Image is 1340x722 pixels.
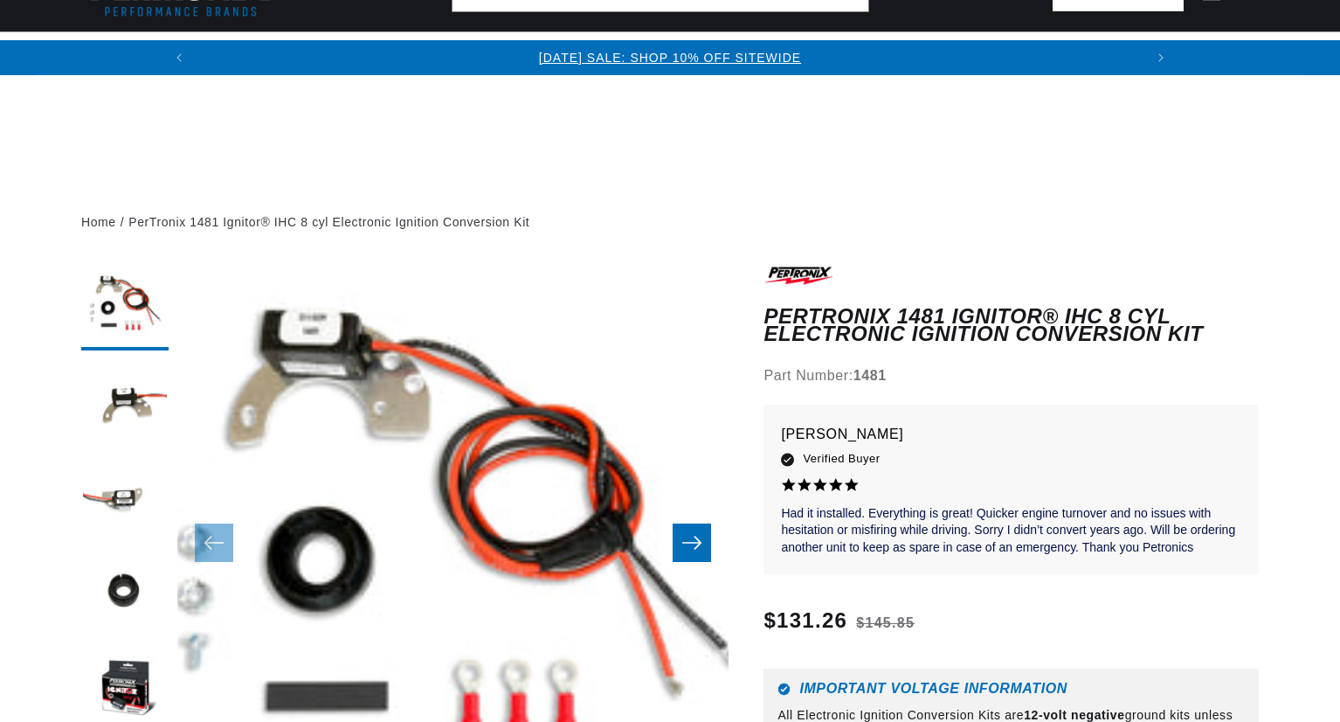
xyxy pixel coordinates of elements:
button: Load image 4 in gallery view [81,552,169,639]
button: Slide right [673,524,711,562]
div: 1 of 3 [197,48,1144,67]
nav: breadcrumbs [81,212,1259,232]
strong: 1481 [853,368,887,383]
span: Verified Buyer [803,449,880,469]
button: Load image 1 in gallery view [81,263,169,351]
s: $145.85 [856,613,915,634]
span: $131.26 [763,605,847,636]
button: Translation missing: en.sections.announcements.next_announcement [1143,40,1178,75]
a: PerTronix 1481 Ignitor® IHC 8 cyl Electronic Ignition Conversion Kit [128,212,529,232]
p: Had it installed. Everything is great! Quicker engine turnover and no issues with hesitation or m... [781,505,1241,557]
summary: Engine Swaps [766,32,898,73]
strong: 12-volt negative [1024,708,1124,722]
summary: Ignition Conversions [81,32,270,73]
button: Translation missing: en.sections.announcements.previous_announcement [162,40,197,75]
h1: PerTronix 1481 Ignitor® IHC 8 cyl Electronic Ignition Conversion Kit [763,308,1259,344]
a: [DATE] SALE: SHOP 10% OFF SITEWIDE [539,51,801,65]
button: Load image 3 in gallery view [81,455,169,543]
summary: Coils & Distributors [270,32,463,73]
div: Part Number: [763,364,1259,387]
button: Load image 2 in gallery view [81,359,169,447]
div: Announcement [197,48,1144,67]
summary: Battery Products [898,32,1070,73]
slideshow-component: Translation missing: en.sections.announcements.announcement_bar [38,40,1302,75]
summary: Headers, Exhausts & Components [463,32,766,73]
p: [PERSON_NAME] [781,422,1241,447]
a: Home [81,212,116,232]
button: Slide left [195,524,233,562]
h6: Important Voltage Information [777,683,1245,696]
summary: Spark Plug Wires [1070,32,1236,73]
